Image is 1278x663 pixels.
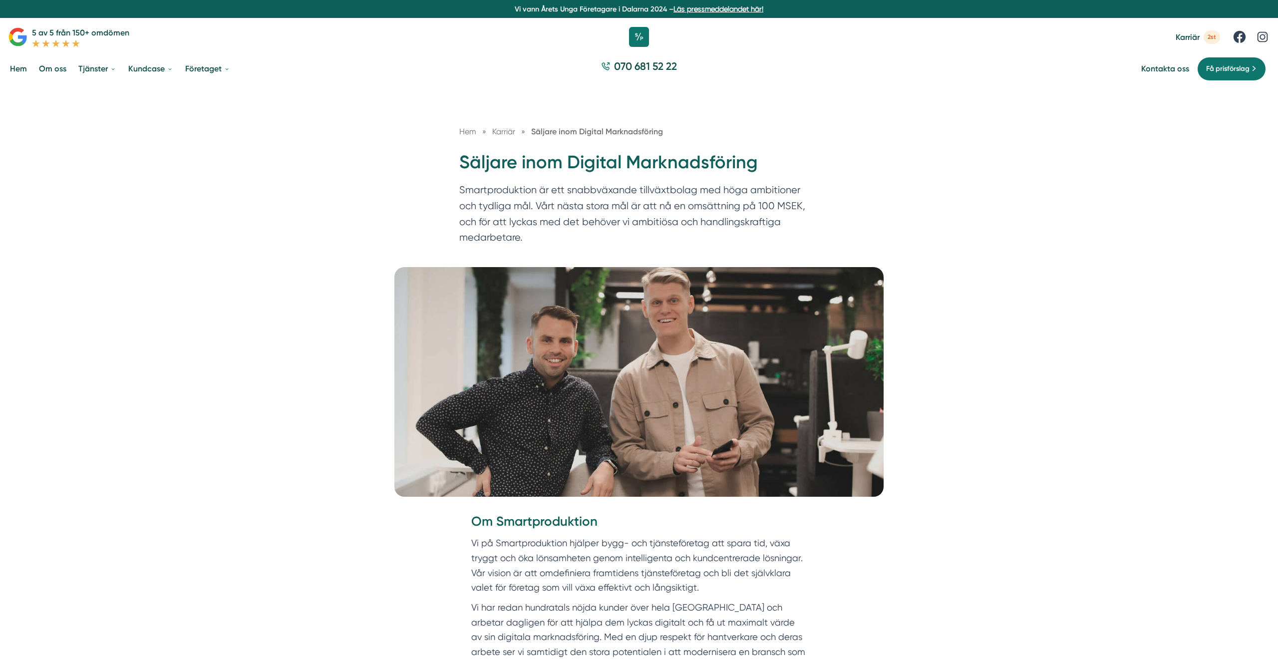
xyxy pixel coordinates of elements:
a: Hem [8,56,29,81]
a: Tjänster [76,56,118,81]
p: 5 av 5 från 150+ omdömen [32,26,129,39]
a: Företaget [183,56,232,81]
a: Hem [459,127,476,136]
span: 070 681 52 22 [614,59,677,73]
p: Vi på Smartproduktion hjälper bygg- och tjänsteföretag att spara tid, växa tryggt och öka lönsamh... [471,536,807,595]
span: Få prisförslag [1206,63,1250,74]
h1: Säljare inom Digital Marknadsföring [459,150,819,183]
a: Få prisförslag [1197,57,1266,81]
p: Smartproduktion är ett snabbväxande tillväxtbolag med höga ambitioner och tydliga mål. Vårt nästa... [459,182,819,250]
span: 2st [1204,30,1220,44]
a: Säljare inom Digital Marknadsföring [531,127,663,136]
span: Karriär [1176,32,1200,42]
a: Läs pressmeddelandet här! [673,5,763,13]
a: Kundcase [126,56,175,81]
a: Karriär 2st [1176,30,1220,44]
span: » [521,125,525,138]
strong: Om Smartproduktion [471,514,598,529]
a: Kontakta oss [1141,64,1189,73]
span: » [482,125,486,138]
span: Karriär [492,127,515,136]
a: 070 681 52 22 [597,59,681,78]
img: Säljare [394,267,884,497]
a: Karriär [492,127,517,136]
a: Om oss [37,56,68,81]
nav: Breadcrumb [459,125,819,138]
p: Vi vann Årets Unga Företagare i Dalarna 2024 – [4,4,1274,14]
